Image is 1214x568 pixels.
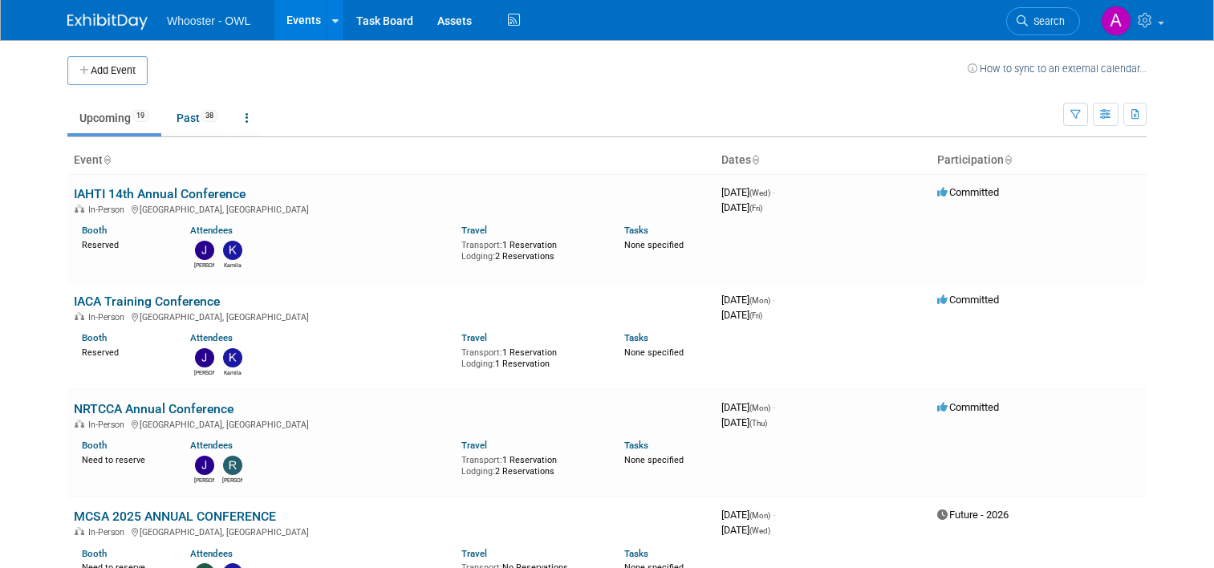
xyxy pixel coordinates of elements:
a: Sort by Event Name [103,153,111,166]
span: [DATE] [721,201,762,213]
span: (Mon) [749,404,770,412]
span: - [773,509,775,521]
div: 1 Reservation 2 Reservations [461,237,600,262]
span: Committed [937,401,999,413]
a: Travel [461,548,487,559]
img: James Justus [195,456,214,475]
a: Sort by Participation Type [1004,153,1012,166]
a: Travel [461,440,487,451]
img: In-Person Event [75,312,84,320]
span: Whooster - OWL [167,14,250,27]
img: Abe Romero [1101,6,1131,36]
span: Lodging: [461,466,495,477]
span: - [773,401,775,413]
img: Julia Haber [195,348,214,367]
span: (Fri) [749,204,762,213]
a: IAHTI 14th Annual Conference [74,186,246,201]
span: In-Person [88,420,129,430]
span: (Fri) [749,311,762,320]
a: Attendees [190,332,233,343]
span: (Wed) [749,189,770,197]
span: 38 [201,110,218,122]
a: Tasks [624,548,648,559]
span: [DATE] [721,401,775,413]
span: [DATE] [721,416,767,428]
a: IACA Training Conference [74,294,220,309]
span: - [773,294,775,306]
img: Kamila Castaneda [223,348,242,367]
a: Booth [82,225,107,236]
span: [DATE] [721,186,775,198]
span: [DATE] [721,294,775,306]
a: How to sync to an external calendar... [968,63,1147,75]
a: MCSA 2025 ANNUAL CONFERENCE [74,509,276,524]
span: Future - 2026 [937,509,1009,521]
a: Attendees [190,440,233,451]
span: [DATE] [721,309,762,321]
a: Attendees [190,225,233,236]
div: 1 Reservation 1 Reservation [461,344,600,369]
span: - [773,186,775,198]
div: [GEOGRAPHIC_DATA], [GEOGRAPHIC_DATA] [74,202,709,215]
span: None specified [624,240,684,250]
span: Search [1028,15,1065,27]
span: In-Person [88,527,129,538]
span: (Wed) [749,526,770,535]
span: In-Person [88,205,129,215]
div: James Justus [194,475,214,485]
a: Search [1006,7,1080,35]
a: Booth [82,440,107,451]
div: Reserved [82,237,166,251]
img: In-Person Event [75,420,84,428]
span: (Thu) [749,419,767,428]
div: 1 Reservation 2 Reservations [461,452,600,477]
div: [GEOGRAPHIC_DATA], [GEOGRAPHIC_DATA] [74,525,709,538]
span: Committed [937,294,999,306]
div: Kamila Castaneda [222,367,242,377]
div: [GEOGRAPHIC_DATA], [GEOGRAPHIC_DATA] [74,417,709,430]
span: [DATE] [721,524,770,536]
a: Upcoming19 [67,103,161,133]
span: (Mon) [749,296,770,305]
div: Reserved [82,344,166,359]
span: Transport: [461,455,502,465]
img: ExhibitDay [67,14,148,30]
span: None specified [624,347,684,358]
a: Booth [82,332,107,343]
th: Dates [715,147,931,174]
div: Robert Dugan [222,475,242,485]
img: In-Person Event [75,527,84,535]
a: Attendees [190,548,233,559]
a: Tasks [624,440,648,451]
a: Past38 [164,103,230,133]
a: Travel [461,332,487,343]
div: Kamila Castaneda [222,260,242,270]
span: [DATE] [721,509,775,521]
span: Transport: [461,347,502,358]
div: Need to reserve [82,452,166,466]
span: Committed [937,186,999,198]
span: 19 [132,110,149,122]
span: None specified [624,455,684,465]
span: (Mon) [749,511,770,520]
div: Julia Haber [194,260,214,270]
th: Event [67,147,715,174]
span: In-Person [88,312,129,323]
a: Tasks [624,332,648,343]
img: Julia Haber [195,241,214,260]
th: Participation [931,147,1147,174]
span: Transport: [461,240,502,250]
div: [GEOGRAPHIC_DATA], [GEOGRAPHIC_DATA] [74,310,709,323]
a: Travel [461,225,487,236]
button: Add Event [67,56,148,85]
a: Booth [82,548,107,559]
a: Sort by Start Date [751,153,759,166]
img: In-Person Event [75,205,84,213]
a: NRTCCA Annual Conference [74,401,233,416]
span: Lodging: [461,251,495,262]
img: Robert Dugan [223,456,242,475]
a: Tasks [624,225,648,236]
span: Lodging: [461,359,495,369]
div: Julia Haber [194,367,214,377]
img: Kamila Castaneda [223,241,242,260]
